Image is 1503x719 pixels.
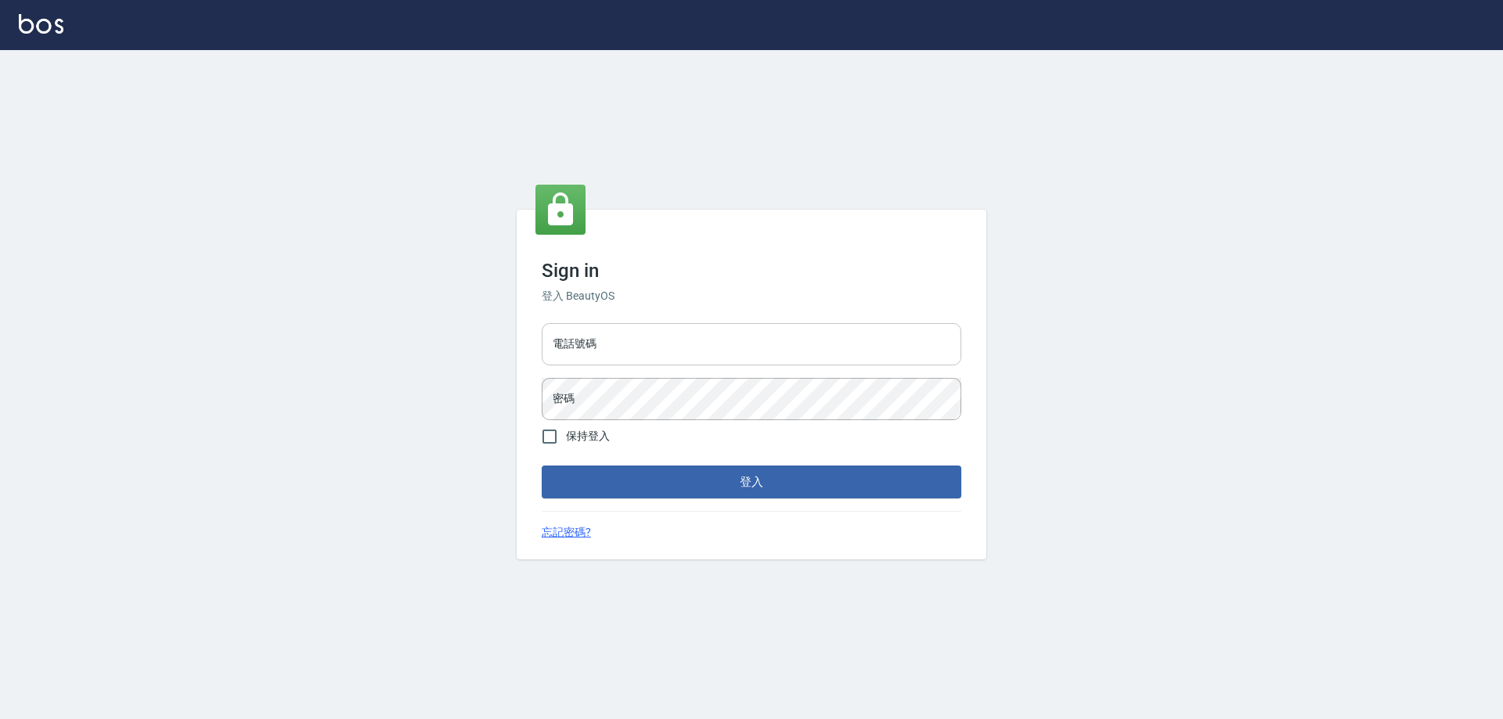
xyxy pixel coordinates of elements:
img: Logo [19,14,63,34]
h3: Sign in [542,260,961,282]
a: 忘記密碼? [542,524,591,541]
button: 登入 [542,466,961,498]
span: 保持登入 [566,428,610,444]
h6: 登入 BeautyOS [542,288,961,304]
